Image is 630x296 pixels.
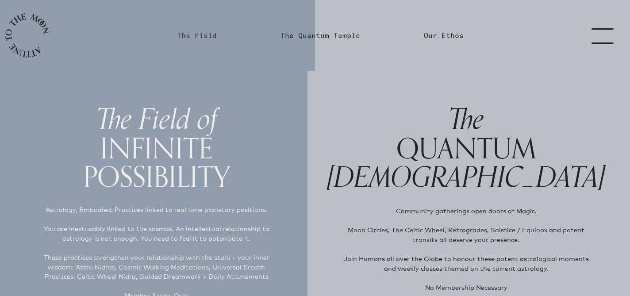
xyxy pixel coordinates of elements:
a: The Field [177,30,217,41]
h1: INFINITE POSSIBILITY [25,104,288,191]
a: The Quantum Temple [280,30,360,41]
span: The [448,96,484,143]
span: [DEMOGRAPHIC_DATA] [327,154,605,201]
a: Our Ethos [424,30,464,41]
h1: QUANTUM [327,104,605,192]
p: Community gatherings open doors of Magic. Moon Circles, The Celtic Wheel, Retrogrades, Solstice /... [341,206,591,292]
span: The Field of [96,96,217,143]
